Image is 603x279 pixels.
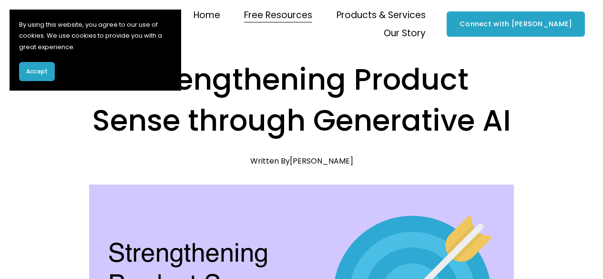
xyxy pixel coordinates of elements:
span: Our Story [384,25,426,41]
a: folder dropdown [337,6,426,24]
a: folder dropdown [384,24,426,42]
section: Cookie banner [10,10,181,91]
a: Home [194,6,220,24]
a: Connect with [PERSON_NAME] [447,11,585,37]
button: Accept [19,62,55,81]
div: Written By [250,156,353,165]
p: By using this website, you agree to our use of cookies. We use cookies to provide you with a grea... [19,19,172,52]
h1: Strengthening Product Sense through Generative AI [89,59,514,141]
span: Free Resources [244,7,312,23]
a: [PERSON_NAME] [290,155,353,166]
span: Accept [26,67,48,76]
a: folder dropdown [244,6,312,24]
span: Products & Services [337,7,426,23]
